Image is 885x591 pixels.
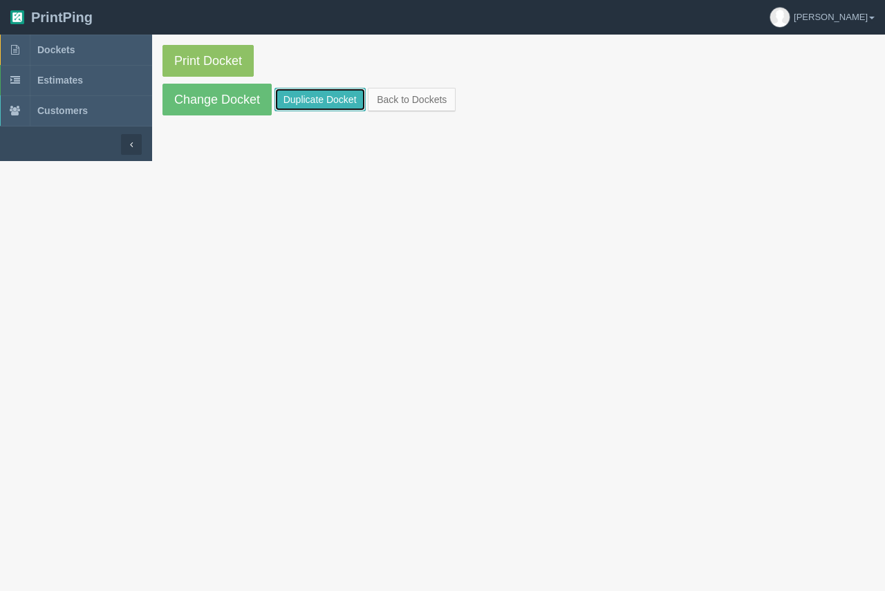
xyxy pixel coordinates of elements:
[37,75,83,86] span: Estimates
[10,10,24,24] img: logo-3e63b451c926e2ac314895c53de4908e5d424f24456219fb08d385ab2e579770.png
[368,88,456,111] a: Back to Dockets
[37,105,88,116] span: Customers
[162,84,272,115] a: Change Docket
[770,8,790,27] img: avatar_default-7531ab5dedf162e01f1e0bb0964e6a185e93c5c22dfe317fb01d7f8cd2b1632c.jpg
[37,44,75,55] span: Dockets
[274,88,366,111] a: Duplicate Docket
[162,45,254,77] a: Print Docket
